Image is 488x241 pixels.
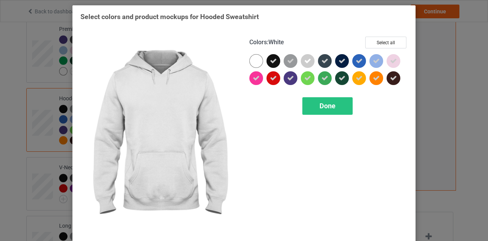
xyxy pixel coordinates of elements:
span: White [268,39,284,46]
img: regular.jpg [80,37,239,235]
span: Colors [249,39,267,46]
span: Select colors and product mockups for Hooded Sweatshirt [80,13,259,21]
button: Select all [365,37,406,48]
h4: : [249,39,284,47]
span: Done [319,102,335,110]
